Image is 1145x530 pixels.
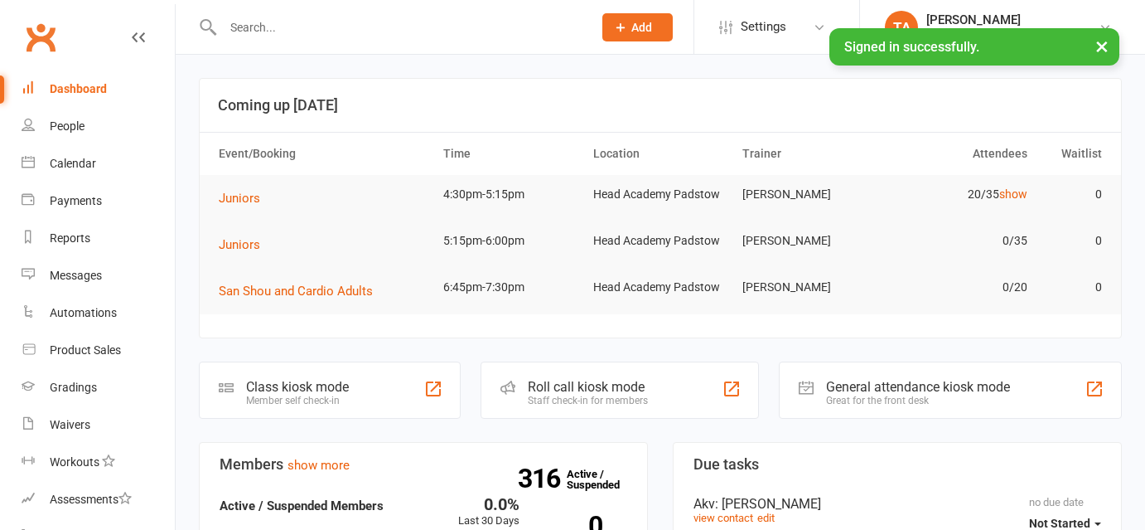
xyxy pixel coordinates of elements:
[518,466,567,491] strong: 316
[436,221,586,260] td: 5:15pm-6:00pm
[885,175,1035,214] td: 20/35
[458,496,519,513] div: 0.0%
[22,332,175,369] a: Product Sales
[586,221,736,260] td: Head Academy Padstow
[22,406,175,444] a: Waivers
[586,175,736,214] td: Head Academy Padstow
[246,395,349,406] div: Member self check-in
[528,395,648,406] div: Staff check-in for members
[218,97,1103,114] h3: Coming up [DATE]
[1035,175,1109,214] td: 0
[693,496,1101,512] div: Akv
[50,455,99,469] div: Workouts
[458,496,519,530] div: Last 30 Days
[211,133,436,175] th: Event/Booking
[885,268,1035,307] td: 0/20
[246,379,349,395] div: Class kiosk mode
[50,82,107,95] div: Dashboard
[50,418,90,431] div: Waivers
[50,343,121,357] div: Product Sales
[715,496,821,512] span: : [PERSON_NAME]
[631,21,652,34] span: Add
[50,157,96,170] div: Calendar
[22,220,175,257] a: Reports
[826,395,1010,406] div: Great for the front desk
[22,294,175,332] a: Automations
[735,133,885,175] th: Trainer
[219,188,272,208] button: Juniors
[219,191,260,206] span: Juniors
[735,175,885,214] td: [PERSON_NAME]
[219,281,384,301] button: San Shou and Cardio Adults
[219,235,272,255] button: Juniors
[219,284,373,299] span: San Shou and Cardio Adults
[999,187,1027,201] a: show
[220,456,627,473] h3: Members
[1035,133,1109,175] th: Waitlist
[1087,28,1117,64] button: ×
[1035,268,1109,307] td: 0
[20,17,61,58] a: Clubworx
[602,13,673,41] button: Add
[436,268,586,307] td: 6:45pm-7:30pm
[885,221,1035,260] td: 0/35
[22,257,175,294] a: Messages
[844,39,979,55] span: Signed in successfully.
[50,381,97,394] div: Gradings
[586,133,736,175] th: Location
[219,237,260,252] span: Juniors
[885,133,1035,175] th: Attendees
[567,456,640,503] a: 316Active / Suspended
[50,269,102,282] div: Messages
[50,119,85,133] div: People
[693,512,753,524] a: view contact
[885,11,918,44] div: TA
[22,145,175,182] a: Calendar
[50,493,132,506] div: Assessments
[826,379,1010,395] div: General attendance kiosk mode
[586,268,736,307] td: Head Academy Padstow
[1029,517,1090,530] span: Not Started
[50,231,90,245] div: Reports
[528,379,648,395] div: Roll call kiosk mode
[757,512,775,524] a: edit
[1035,221,1109,260] td: 0
[926,27,1099,42] div: Head Academy Kung Fu Padstow
[22,444,175,481] a: Workouts
[735,221,885,260] td: [PERSON_NAME]
[50,306,117,319] div: Automations
[220,498,384,513] strong: Active / Suspended Members
[693,456,1101,473] h3: Due tasks
[436,133,586,175] th: Time
[926,12,1099,27] div: [PERSON_NAME]
[218,16,581,39] input: Search...
[22,369,175,406] a: Gradings
[22,481,175,518] a: Assessments
[22,108,175,145] a: People
[22,182,175,220] a: Payments
[50,194,102,207] div: Payments
[22,71,175,108] a: Dashboard
[436,175,586,214] td: 4:30pm-5:15pm
[741,8,786,46] span: Settings
[287,458,350,473] a: show more
[735,268,885,307] td: [PERSON_NAME]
